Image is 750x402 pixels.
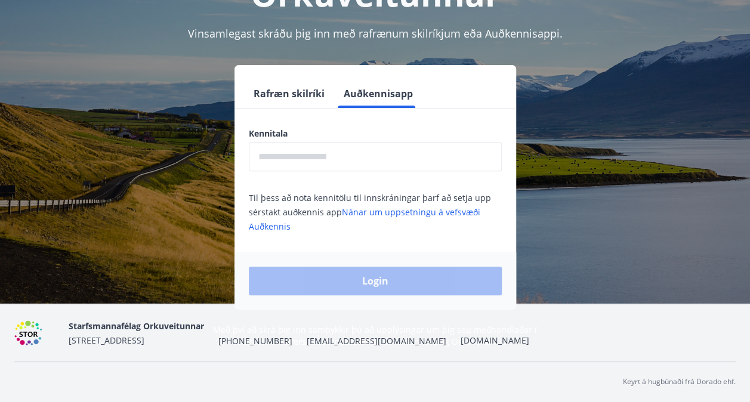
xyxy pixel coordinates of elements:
label: Kennitala [249,128,502,140]
button: Rafræn skilríki [249,79,329,108]
a: [DOMAIN_NAME] [461,335,529,346]
a: Nánar um uppsetningu á vefsvæði Auðkennis [249,206,480,232]
span: Starfsmannafélag Orkuveitunnar [69,320,204,332]
p: Keyrt á hugbúnaði frá Dorado ehf. [623,376,736,387]
img: 6gDcfMXiVBXXG0H6U6eM60D7nPrsl9g1x4qDF8XG.png [14,320,59,346]
span: [EMAIL_ADDRESS][DOMAIN_NAME] [307,335,446,347]
span: [PHONE_NUMBER] [218,335,292,347]
span: Vinsamlegast skráðu þig inn með rafrænum skilríkjum eða Auðkennisappi. [188,26,563,41]
span: [STREET_ADDRESS] [69,335,144,346]
span: Til þess að nota kennitölu til innskráningar þarf að setja upp sérstakt auðkennis app [249,192,491,232]
button: Auðkennisapp [339,79,418,108]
